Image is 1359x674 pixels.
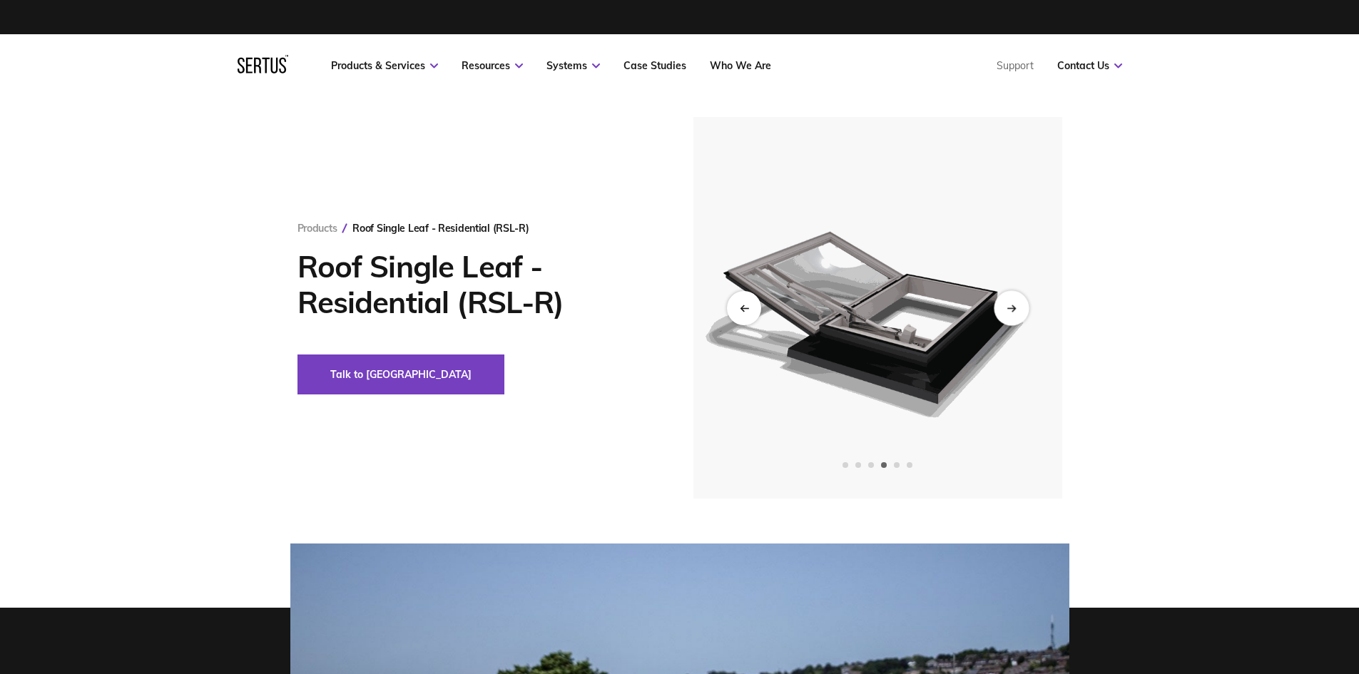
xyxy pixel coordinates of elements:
[855,462,861,468] span: Go to slide 2
[297,249,651,320] h1: Roof Single Leaf - Residential (RSL-R)
[546,59,600,72] a: Systems
[907,462,912,468] span: Go to slide 6
[297,354,504,394] button: Talk to [GEOGRAPHIC_DATA]
[331,59,438,72] a: Products & Services
[997,59,1034,72] a: Support
[727,291,761,325] div: Previous slide
[297,222,337,235] a: Products
[843,462,848,468] span: Go to slide 1
[623,59,686,72] a: Case Studies
[894,462,900,468] span: Go to slide 5
[1102,509,1359,674] iframe: Chat Widget
[462,59,523,72] a: Resources
[710,59,771,72] a: Who We Are
[868,462,874,468] span: Go to slide 3
[994,290,1029,325] div: Next slide
[1057,59,1122,72] a: Contact Us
